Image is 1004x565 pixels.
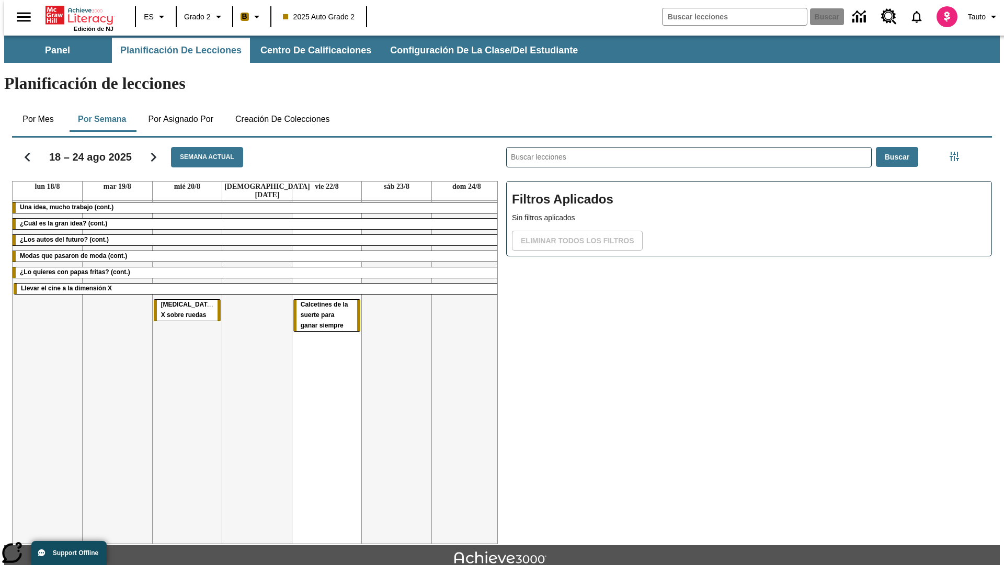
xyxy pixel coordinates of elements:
[846,3,875,31] a: Centro de información
[382,182,412,192] a: 23 de agosto de 2025
[8,2,39,32] button: Abrir el menú lateral
[937,6,957,27] img: avatar image
[53,549,98,557] span: Support Offline
[930,3,964,30] button: Escoja un nuevo avatar
[222,182,312,200] a: 21 de agosto de 2025
[450,182,483,192] a: 24 de agosto de 2025
[21,285,112,292] span: Llevar el cine a la dimensión X
[20,252,127,259] span: Modas que pasaron de moda (cont.)
[301,301,348,329] span: Calcetines de la suerte para ganar siempre
[4,38,587,63] div: Subbarra de navegación
[49,151,132,163] h2: 18 – 24 ago 2025
[4,133,498,544] div: Calendario
[5,38,110,63] button: Panel
[313,182,341,192] a: 22 de agosto de 2025
[20,268,130,276] span: ¿Lo quieres con papas fritas? (cont.)
[161,301,214,319] span: Rayos X sobre ruedas
[507,148,871,167] input: Buscar lecciones
[498,133,992,544] div: Buscar
[20,236,109,243] span: ¿Los autos del futuro? (cont.)
[382,38,586,63] button: Configuración de la clase/del estudiante
[33,182,62,192] a: 18 de agosto de 2025
[14,284,500,294] div: Llevar el cine a la dimensión X
[74,26,113,32] span: Edición de NJ
[13,202,501,213] div: Una idea, mucho trabajo (cont.)
[20,204,113,211] span: Una idea, mucho trabajo (cont.)
[101,182,133,192] a: 19 de agosto de 2025
[140,107,222,132] button: Por asignado por
[144,12,154,22] span: ES
[242,10,247,23] span: B
[293,300,361,331] div: Calcetines de la suerte para ganar siempre
[14,144,41,171] button: Regresar
[45,5,113,26] a: Portada
[139,7,173,26] button: Lenguaje: ES, Selecciona un idioma
[184,12,211,22] span: Grado 2
[13,235,501,245] div: ¿Los autos del futuro? (cont.)
[31,541,107,565] button: Support Offline
[512,212,986,223] p: Sin filtros aplicados
[944,146,965,167] button: Menú lateral de filtros
[20,220,107,227] span: ¿Cuál es la gran idea? (cont.)
[506,181,992,256] div: Filtros Aplicados
[171,147,243,167] button: Semana actual
[964,7,1004,26] button: Perfil/Configuración
[112,38,250,63] button: Planificación de lecciones
[140,144,167,171] button: Seguir
[13,267,501,278] div: ¿Lo quieres con papas fritas? (cont.)
[252,38,380,63] button: Centro de calificaciones
[903,3,930,30] a: Notificaciones
[876,147,918,167] button: Buscar
[70,107,134,132] button: Por semana
[283,12,355,22] span: 2025 Auto Grade 2
[4,74,1000,93] h1: Planificación de lecciones
[227,107,338,132] button: Creación de colecciones
[236,7,267,26] button: Boost El color de la clase es anaranjado claro. Cambiar el color de la clase.
[13,251,501,262] div: Modas que pasaron de moda (cont.)
[968,12,986,22] span: Tauto
[45,4,113,32] div: Portada
[13,219,501,229] div: ¿Cuál es la gran idea? (cont.)
[875,3,903,31] a: Centro de recursos, Se abrirá en una pestaña nueva.
[180,7,229,26] button: Grado: Grado 2, Elige un grado
[12,107,64,132] button: Por mes
[172,182,202,192] a: 20 de agosto de 2025
[154,300,221,321] div: Rayos X sobre ruedas
[4,36,1000,63] div: Subbarra de navegación
[663,8,807,25] input: Buscar campo
[512,187,986,212] h2: Filtros Aplicados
